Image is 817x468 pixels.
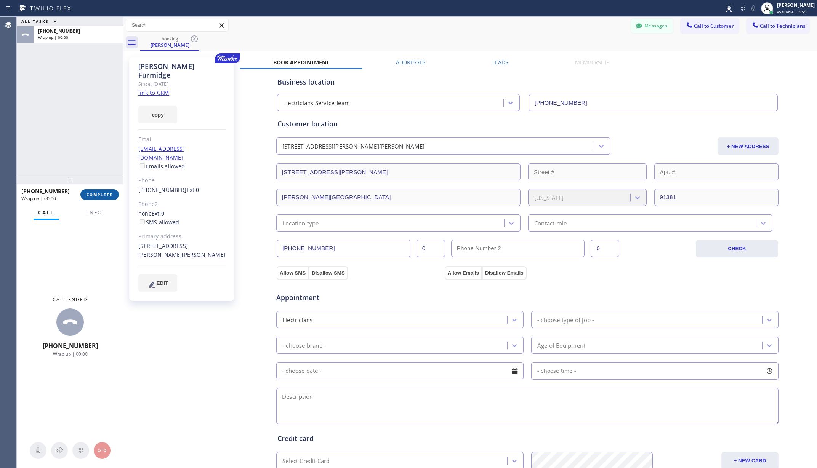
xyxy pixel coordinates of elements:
button: Mute [30,442,46,459]
button: Hang up [94,442,111,459]
button: copy [138,106,177,123]
button: Call [34,205,59,220]
div: Customer location [277,119,777,129]
input: Phone Number [529,94,778,111]
input: Phone Number [277,240,410,257]
span: [PHONE_NUMBER] [38,28,80,34]
a: [EMAIL_ADDRESS][DOMAIN_NAME] [138,145,185,161]
div: Select Credit Card [282,457,330,465]
label: SMS allowed [138,219,179,226]
div: [PERSON_NAME] [777,2,815,8]
span: Ext: 0 [152,210,164,217]
input: Apt. # [654,163,779,180]
label: Emails allowed [138,163,185,170]
div: [PERSON_NAME] Furmidge [138,62,226,80]
input: Ext. [417,240,445,257]
span: Wrap up | 00:00 [53,351,88,357]
div: [STREET_ADDRESS][PERSON_NAME][PERSON_NAME] [282,142,425,151]
button: Call to Customer [681,19,739,33]
input: Street # [528,163,647,180]
span: Call [38,209,54,216]
button: CHECK [696,240,778,257]
div: Phone2 [138,200,226,209]
button: Disallow Emails [482,266,527,280]
div: Electricians [282,315,312,324]
span: EDIT [157,280,168,286]
span: Available | 3:59 [777,9,806,14]
button: Disallow SMS [309,266,348,280]
label: Book Appointment [273,59,329,66]
span: Ext: 0 [187,186,199,193]
div: Denise Furmidge [141,34,199,50]
div: Phone [138,176,226,185]
span: Call to Customer [694,22,734,29]
button: Mute [748,3,759,14]
span: COMPLETE [87,192,113,197]
div: Contact role [534,219,567,227]
button: Allow SMS [277,266,309,280]
div: none [138,209,226,227]
label: Leads [492,59,508,66]
button: Call to Technicians [747,19,809,33]
span: Appointment [276,292,443,303]
div: - choose type of job - [537,315,594,324]
input: Phone Number 2 [451,240,585,257]
div: [PERSON_NAME] [141,42,199,48]
input: Address [276,163,521,180]
button: Allow Emails [445,266,482,280]
span: ALL TASKS [21,19,49,24]
div: Credit card [277,433,777,444]
button: + NEW ADDRESS [718,137,779,155]
input: SMS allowed [140,219,145,224]
div: Business location [277,77,777,87]
div: Email [138,135,226,144]
span: Call to Technicians [760,22,805,29]
input: Search [126,19,228,31]
button: Messages [631,19,673,33]
a: [PHONE_NUMBER] [138,186,187,193]
span: Info [87,209,102,216]
div: [STREET_ADDRESS][PERSON_NAME][PERSON_NAME] [138,242,226,259]
label: Membership [575,59,609,66]
span: Call ended [53,296,88,303]
span: Wrap up | 00:00 [21,195,56,202]
span: [PHONE_NUMBER] [21,187,70,195]
button: COMPLETE [80,189,119,200]
div: Primary address [138,232,226,241]
div: booking [141,36,199,42]
input: Ext. 2 [591,240,619,257]
span: - choose time - [537,367,576,374]
a: link to CRM [138,89,169,96]
input: City [276,189,521,206]
input: - choose date - [276,362,524,379]
div: Since: [DATE] [138,80,226,88]
div: Location type [282,219,319,227]
button: Open dialpad [72,442,89,459]
input: ZIP [654,189,779,206]
div: - choose brand - [282,341,326,350]
label: Addresses [396,59,426,66]
div: Age of Equipment [537,341,585,350]
button: EDIT [138,274,177,292]
span: [PHONE_NUMBER] [43,342,98,350]
button: Open directory [51,442,68,459]
button: Info [83,205,107,220]
div: Electricians Service Team [283,99,350,107]
button: ALL TASKS [17,17,64,26]
input: Emails allowed [140,163,145,168]
span: Wrap up | 00:00 [38,35,68,40]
